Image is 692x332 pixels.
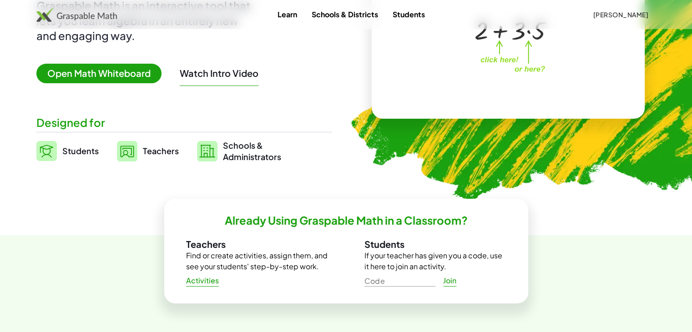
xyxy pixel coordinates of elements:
h3: Students [364,238,506,250]
span: Join [443,276,457,286]
p: If your teacher has given you a code, use it here to join an activity. [364,250,506,272]
h2: Already Using Graspable Math in a Classroom? [225,213,468,227]
button: [PERSON_NAME] [586,6,656,23]
img: svg%3e [197,141,217,161]
span: Open Math Whiteboard [36,64,162,83]
img: svg%3e [117,141,137,161]
a: Join [435,272,465,289]
div: Designed for [36,115,332,130]
span: Students [62,146,99,156]
span: [PERSON_NAME] [593,10,648,19]
span: Activities [186,276,219,286]
a: Learn [270,6,304,23]
img: svg%3e [36,141,57,161]
a: Teachers [117,140,179,162]
p: Find or create activities, assign them, and see your students' step-by-step work. [186,250,328,272]
a: Schools & Districts [304,6,385,23]
span: Teachers [143,146,179,156]
a: Students [385,6,432,23]
button: Watch Intro Video [180,67,258,79]
a: Schools &Administrators [197,140,281,162]
a: Activities [179,272,227,289]
a: Open Math Whiteboard [36,69,169,79]
span: Schools & Administrators [223,140,281,162]
h3: Teachers [186,238,328,250]
a: Students [36,140,99,162]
